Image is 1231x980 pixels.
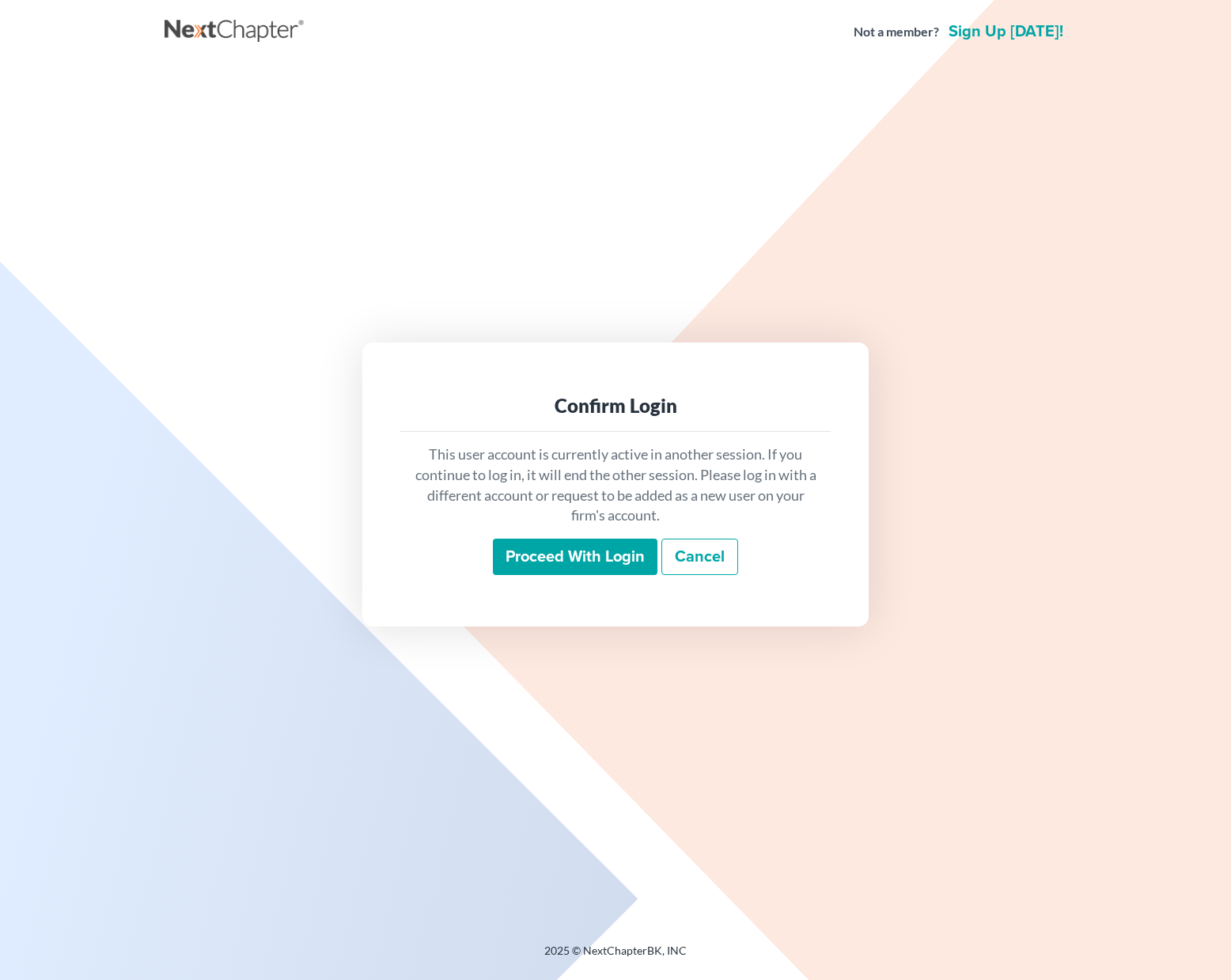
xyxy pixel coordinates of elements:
[945,24,1066,40] a: Sign up [DATE]!
[165,943,1066,971] div: 2025 © NextChapterBK, INC
[413,445,818,526] p: This user account is currently active in another session. If you continue to log in, it will end ...
[413,393,818,418] div: Confirm Login
[854,23,939,41] strong: Not a member?
[493,539,657,575] input: Proceed with login
[661,539,738,575] a: Cancel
